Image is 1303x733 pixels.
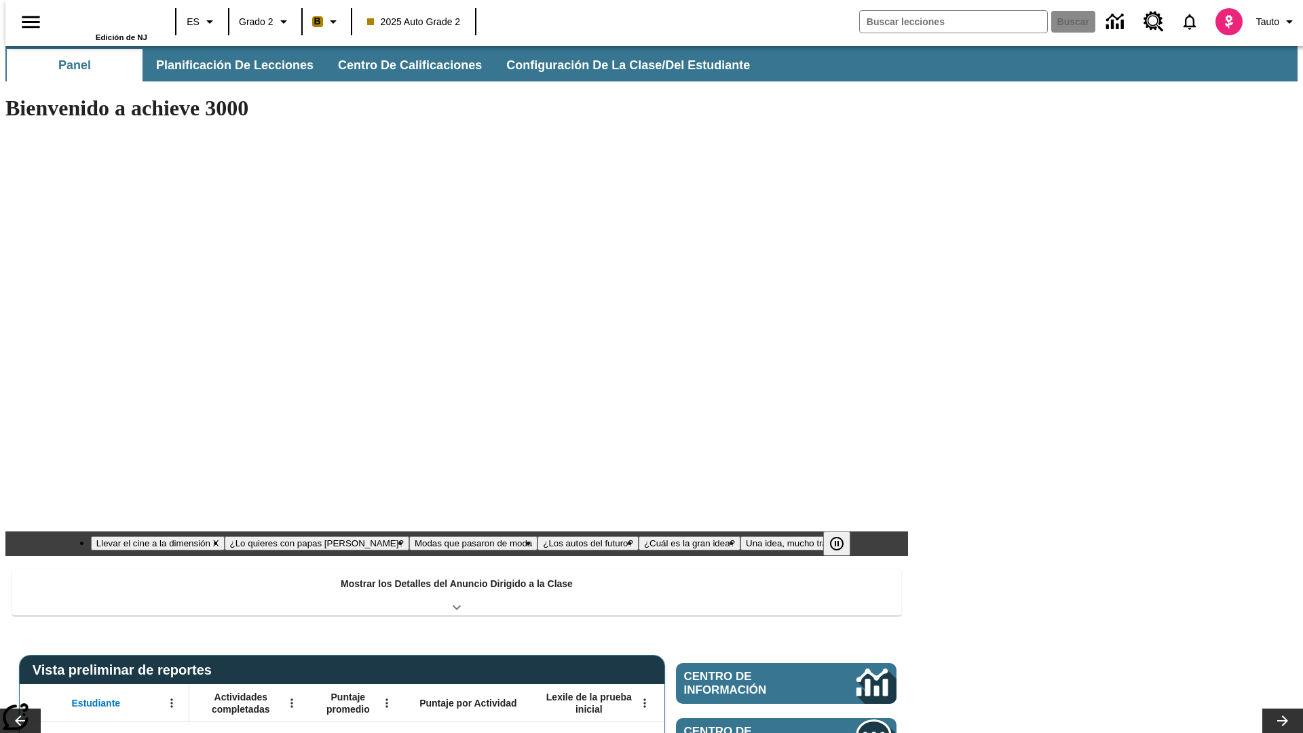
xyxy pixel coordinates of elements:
p: Mostrar los Detalles del Anuncio Dirigido a la Clase [341,577,573,591]
button: Abrir el menú lateral [11,2,51,42]
div: Subbarra de navegación [5,46,1298,81]
span: Actividades completadas [196,691,286,715]
a: Centro de información [676,663,896,704]
button: Pausar [823,531,850,556]
input: Buscar campo [860,11,1047,33]
span: Grado 2 [239,15,273,29]
button: Panel [7,49,143,81]
span: Lexile de la prueba inicial [540,691,639,715]
button: Abrir menú [635,693,655,713]
h1: Bienvenido a achieve 3000 [5,96,908,121]
div: Pausar [823,531,864,556]
div: Mostrar los Detalles del Anuncio Dirigido a la Clase [12,569,901,616]
a: Centro de información [1098,3,1135,41]
span: Puntaje por Actividad [419,697,516,709]
img: avatar image [1215,8,1243,35]
div: Portada [59,5,147,41]
button: Perfil/Configuración [1251,10,1303,34]
span: Edición de NJ [96,33,147,41]
button: Abrir menú [282,693,302,713]
span: Centro de información [684,670,811,697]
button: Boost El color de la clase es anaranjado claro. Cambiar el color de la clase. [307,10,347,34]
button: Planificación de lecciones [145,49,324,81]
div: Subbarra de navegación [5,49,762,81]
button: Diapositiva 3 Modas que pasaron de moda [409,536,537,550]
span: Puntaje promedio [316,691,381,715]
span: ES [187,15,200,29]
span: Tauto [1256,15,1279,29]
button: Centro de calificaciones [327,49,493,81]
button: Escoja un nuevo avatar [1207,4,1251,39]
span: 2025 Auto Grade 2 [367,15,461,29]
button: Diapositiva 1 Llevar el cine a la dimensión X [91,536,225,550]
span: B [314,13,321,30]
button: Diapositiva 6 Una idea, mucho trabajo [740,536,850,550]
span: Vista preliminar de reportes [33,662,219,678]
button: Abrir menú [162,693,182,713]
button: Lenguaje: ES, Selecciona un idioma [181,10,224,34]
button: Diapositiva 2 ¿Lo quieres con papas fritas? [225,536,409,550]
button: Diapositiva 4 ¿Los autos del futuro? [537,536,639,550]
a: Portada [59,6,147,33]
button: Abrir menú [377,693,397,713]
a: Centro de recursos, Se abrirá en una pestaña nueva. [1135,3,1172,40]
button: Carrusel de lecciones, seguir [1262,709,1303,733]
button: Diapositiva 5 ¿Cuál es la gran idea? [639,536,740,550]
button: Grado: Grado 2, Elige un grado [233,10,297,34]
span: Estudiante [72,697,121,709]
a: Notificaciones [1172,4,1207,39]
button: Configuración de la clase/del estudiante [495,49,761,81]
